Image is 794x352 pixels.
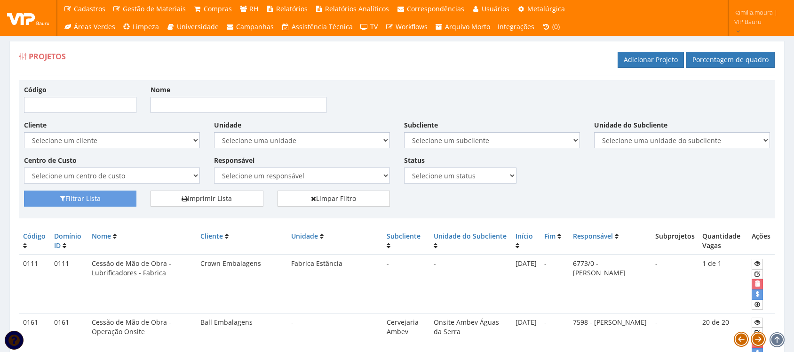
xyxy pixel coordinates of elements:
[50,255,87,313] td: 0111
[651,228,699,255] th: Subprojetos
[7,11,49,25] img: logo
[74,22,115,31] span: Áreas Verdes
[407,4,464,13] span: Correspondências
[214,156,254,165] label: Responsável
[287,255,383,313] td: Fabrica Estância
[383,255,429,313] td: -
[292,22,353,31] span: Assistência Técnica
[686,52,775,68] a: Porcentagem de quadro
[482,4,509,13] span: Usuários
[133,22,159,31] span: Limpeza
[573,232,613,240] a: Responsável
[19,255,50,313] td: 0111
[434,232,507,240] a: Unidade do Subcliente
[24,156,77,165] label: Centro de Custo
[445,22,490,31] span: Arquivo Morto
[278,191,390,207] a: Limpar Filtro
[60,18,119,36] a: Áreas Verdes
[200,232,223,240] a: Cliente
[214,120,241,130] label: Unidade
[222,18,278,36] a: Campanhas
[540,255,569,313] td: -
[538,18,564,36] a: (0)
[387,232,421,240] a: Subcliente
[552,22,560,31] span: (0)
[119,18,163,36] a: Limpeza
[651,255,699,313] td: -
[24,85,47,95] label: Código
[23,232,46,240] a: Código
[544,232,556,240] a: Fim
[123,4,186,13] span: Gestão de Materiais
[249,4,258,13] span: RH
[594,120,667,130] label: Unidade do Subcliente
[325,4,389,13] span: Relatórios Analíticos
[151,191,263,207] a: Imprimir Lista
[381,18,431,36] a: Workflows
[431,18,494,36] a: Arquivo Morto
[404,156,425,165] label: Status
[204,4,232,13] span: Compras
[699,255,748,313] td: 1 disponíveis e 0 preenchidas
[569,255,651,313] td: 6773/0 - [PERSON_NAME]
[197,255,288,313] td: Crown Embalagens
[512,255,541,313] td: [DATE]
[370,22,378,31] span: TV
[618,52,684,68] a: Adicionar Projeto
[24,191,136,207] button: Filtrar Lista
[498,22,534,31] span: Integrações
[404,120,438,130] label: Subcliente
[29,51,66,62] span: Projetos
[74,4,105,13] span: Cadastros
[494,18,538,36] a: Integrações
[236,22,274,31] span: Campanhas
[430,255,512,313] td: -
[24,120,47,130] label: Cliente
[54,232,81,250] a: Domínio ID
[92,232,111,240] a: Nome
[516,232,533,240] a: Início
[88,255,197,313] td: Cessão de Mão de Obra - Lubrificadores - Fabrica
[527,4,565,13] span: Metalúrgica
[291,232,318,240] a: Unidade
[752,289,763,299] button: Liberar solicitação de compra
[276,4,308,13] span: Relatórios
[734,8,782,26] span: kamilla.moura | VIP Bauru
[163,18,222,36] a: Universidade
[278,18,357,36] a: Assistência Técnica
[177,22,219,31] span: Universidade
[357,18,382,36] a: TV
[748,228,775,255] th: Ações
[396,22,428,31] span: Workflows
[151,85,170,95] label: Nome
[699,228,748,255] th: Quantidade Vagas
